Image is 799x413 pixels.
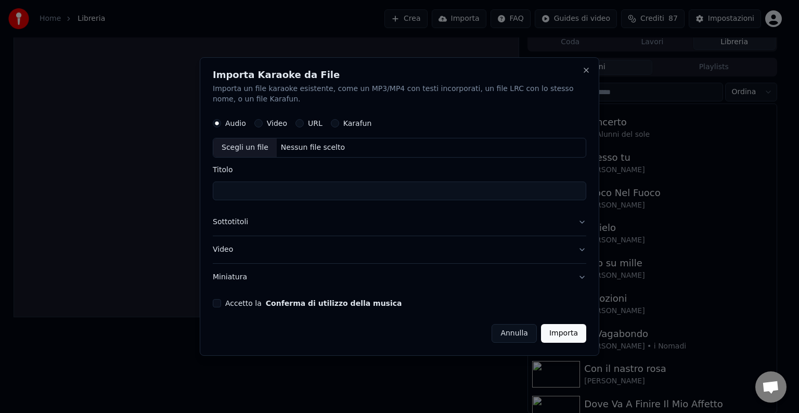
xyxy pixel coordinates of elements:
[213,236,586,263] button: Video
[225,120,246,127] label: Audio
[213,84,586,105] p: Importa un file karaoke esistente, come un MP3/MP4 con testi incorporati, un file LRC con lo stes...
[541,324,586,343] button: Importa
[343,120,372,127] label: Karafun
[277,143,349,153] div: Nessun file scelto
[266,300,402,307] button: Accetto la
[213,166,586,173] label: Titolo
[213,70,586,80] h2: Importa Karaoke da File
[213,138,277,157] div: Scegli un file
[267,120,287,127] label: Video
[308,120,323,127] label: URL
[492,324,537,343] button: Annulla
[213,264,586,291] button: Miniatura
[213,209,586,236] button: Sottotitoli
[225,300,402,307] label: Accetto la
